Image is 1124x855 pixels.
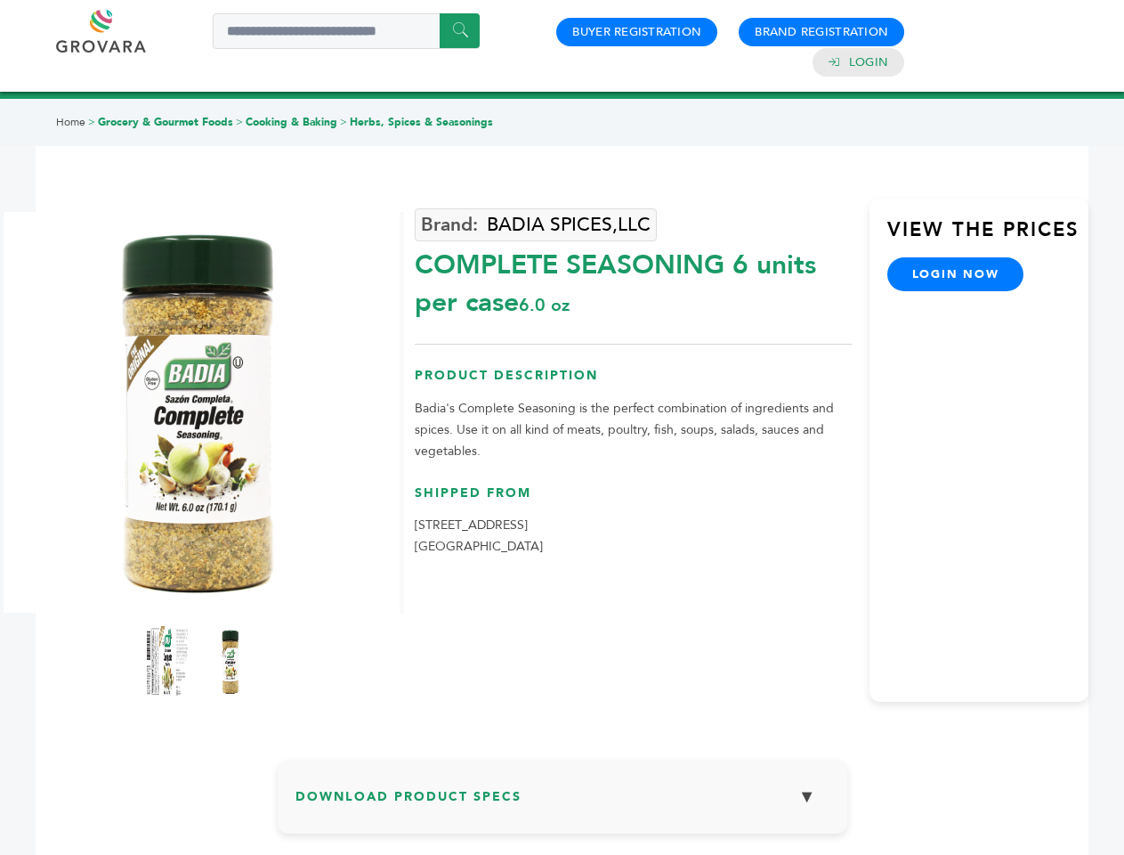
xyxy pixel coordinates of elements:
p: Badia's Complete Seasoning is the perfect combination of ingredients and spices. Use it on all ki... [415,398,852,462]
a: BADIA SPICES,LLC [415,208,657,241]
a: Brand Registration [755,24,888,40]
a: Home [56,115,85,129]
span: 6.0 oz [519,293,570,317]
div: COMPLETE SEASONING 6 units per case [415,238,852,322]
a: Login [849,54,888,70]
a: Cooking & Baking [246,115,337,129]
a: Herbs, Spices & Seasonings [350,115,493,129]
span: > [340,115,347,129]
span: > [236,115,243,129]
button: ▼ [785,778,829,816]
img: COMPLETE SEASONING® 6 units per case 6.0 oz Product Label [146,626,190,697]
span: > [88,115,95,129]
input: Search a product or brand... [213,13,480,49]
img: COMPLETE SEASONING® 6 units per case 6.0 oz [208,626,253,697]
p: [STREET_ADDRESS] [GEOGRAPHIC_DATA] [415,515,852,558]
h3: Product Description [415,367,852,398]
a: Buyer Registration [572,24,701,40]
a: login now [887,257,1024,291]
a: Grocery & Gourmet Foods [98,115,233,129]
h3: View the Prices [887,216,1088,257]
h3: Shipped From [415,484,852,516]
h3: Download Product Specs [295,778,829,829]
